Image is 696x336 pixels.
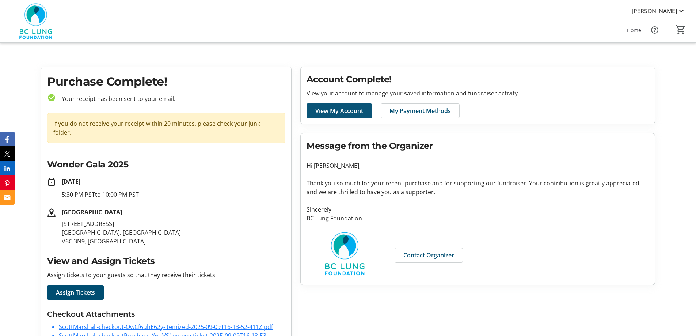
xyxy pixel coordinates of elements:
[56,288,95,297] span: Assign Tickets
[4,3,69,39] img: BC Lung Foundation's Logo
[627,26,641,34] span: Home
[47,309,285,320] h3: Checkout Attachments
[47,158,285,171] h2: Wonder Gala 2025
[632,7,677,15] span: [PERSON_NAME]
[381,103,460,118] a: My Payment Methods
[307,139,649,152] h2: Message from the Organizer
[47,93,56,102] mat-icon: check_circle
[315,106,363,115] span: View My Account
[47,113,285,143] div: If you do not receive your receipt within 20 minutes, please check your junk folder.
[59,323,273,331] a: ScottMarshall-checkout-OwCf6uhE62y-itemized-2025-09-09T16-13-52-411Z.pdf
[307,214,649,223] p: BC Lung Foundation
[307,205,649,214] p: Sincerely,
[307,231,385,276] img: BC Lung Foundation logo
[307,89,649,98] p: View your account to manage your saved information and fundraiser activity.
[47,254,285,268] h2: View and Assign Tickets
[621,23,647,37] a: Home
[62,190,285,199] p: 5:30 PM PST to 10:00 PM PST
[56,94,285,103] p: Your receipt has been sent to your email.
[307,161,649,170] p: Hi [PERSON_NAME],
[307,179,649,196] p: Thank you so much for your recent purchase and for supporting our fundraiser. Your contribution i...
[62,208,122,216] strong: [GEOGRAPHIC_DATA]
[389,106,451,115] span: My Payment Methods
[62,219,285,246] p: [STREET_ADDRESS] [GEOGRAPHIC_DATA], [GEOGRAPHIC_DATA] V6C 3N9, [GEOGRAPHIC_DATA]
[307,103,372,118] a: View My Account
[395,248,463,263] a: Contact Organizer
[626,5,692,17] button: [PERSON_NAME]
[47,271,285,279] p: Assign tickets to your guests so that they receive their tickets.
[47,73,285,90] h1: Purchase Complete!
[674,23,687,36] button: Cart
[307,73,649,86] h2: Account Complete!
[47,285,104,300] a: Assign Tickets
[47,178,56,186] mat-icon: date_range
[62,177,80,185] strong: [DATE]
[647,23,662,37] button: Help
[403,251,454,260] span: Contact Organizer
